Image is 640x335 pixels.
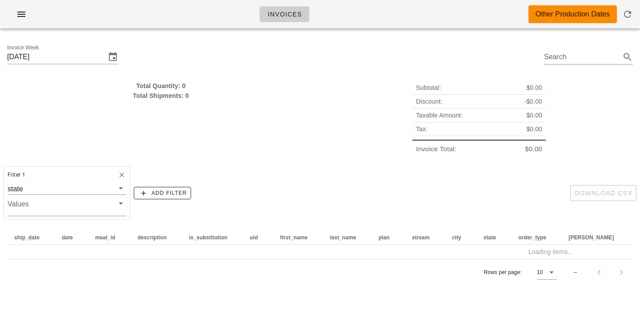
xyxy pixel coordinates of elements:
span: $0.00 [525,144,542,154]
div: 10 [537,268,543,276]
span: order_type [518,234,546,241]
div: state [8,185,23,193]
span: -$0.00 [524,97,542,106]
span: plan [379,234,390,241]
div: 10Rows per page: [537,265,557,279]
th: plan: Not sorted. Activate to sort ascending. [372,230,405,245]
th: uid: Not sorted. Activate to sort ascending. [243,230,273,245]
span: Invoice Total: [416,144,456,154]
span: meal_id [95,234,115,241]
th: meal_id: Not sorted. Activate to sort ascending. [88,230,130,245]
div: Other Production Dates [536,9,610,20]
a: Invoices [260,6,309,22]
span: Taxable Amount: [416,110,463,120]
span: Invoices [267,11,302,18]
th: first_name: Not sorted. Activate to sort ascending. [273,230,323,245]
span: city [452,234,461,241]
span: $0.00 [526,124,542,134]
span: ship_date [14,234,40,241]
th: ship_date: Not sorted. Activate to sort ascending. [7,230,55,245]
span: last_name [330,234,356,241]
div: Total Quantity: 0 [7,81,315,91]
span: Discount: [416,97,442,106]
button: Add Filter [134,187,191,199]
th: order_type: Not sorted. Activate to sort ascending. [511,230,561,245]
span: Tax: [416,124,428,134]
span: date [62,234,73,241]
span: $0.00 [526,83,542,93]
div: Values [8,198,126,216]
th: date: Not sorted. Activate to sort ascending. [55,230,88,245]
span: Add Filter [138,189,187,197]
label: Invoice Week [7,44,39,51]
span: is_substitution [189,234,228,241]
span: Filter 1 [8,170,25,179]
th: description: Not sorted. Activate to sort ascending. [130,230,182,245]
th: last_name: Not sorted. Activate to sort ascending. [323,230,372,245]
div: Total Shipments: 0 [7,91,315,101]
span: uid [250,234,258,241]
span: stream [412,234,430,241]
div: Rows per page: [484,259,557,285]
span: [PERSON_NAME] [568,234,614,241]
span: $0.00 [526,110,542,120]
div: – [574,268,577,276]
span: first_name [280,234,308,241]
th: tod: Not sorted. Activate to sort ascending. [561,230,629,245]
th: city: Not sorted. Activate to sort ascending. [445,230,476,245]
span: description [137,234,167,241]
div: state [8,183,126,194]
th: state: Not sorted. Activate to sort ascending. [476,230,512,245]
th: stream: Not sorted. Activate to sort ascending. [405,230,445,245]
span: Subtotal: [416,83,441,93]
th: is_substitution: Not sorted. Activate to sort ascending. [182,230,243,245]
span: state [484,234,496,241]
